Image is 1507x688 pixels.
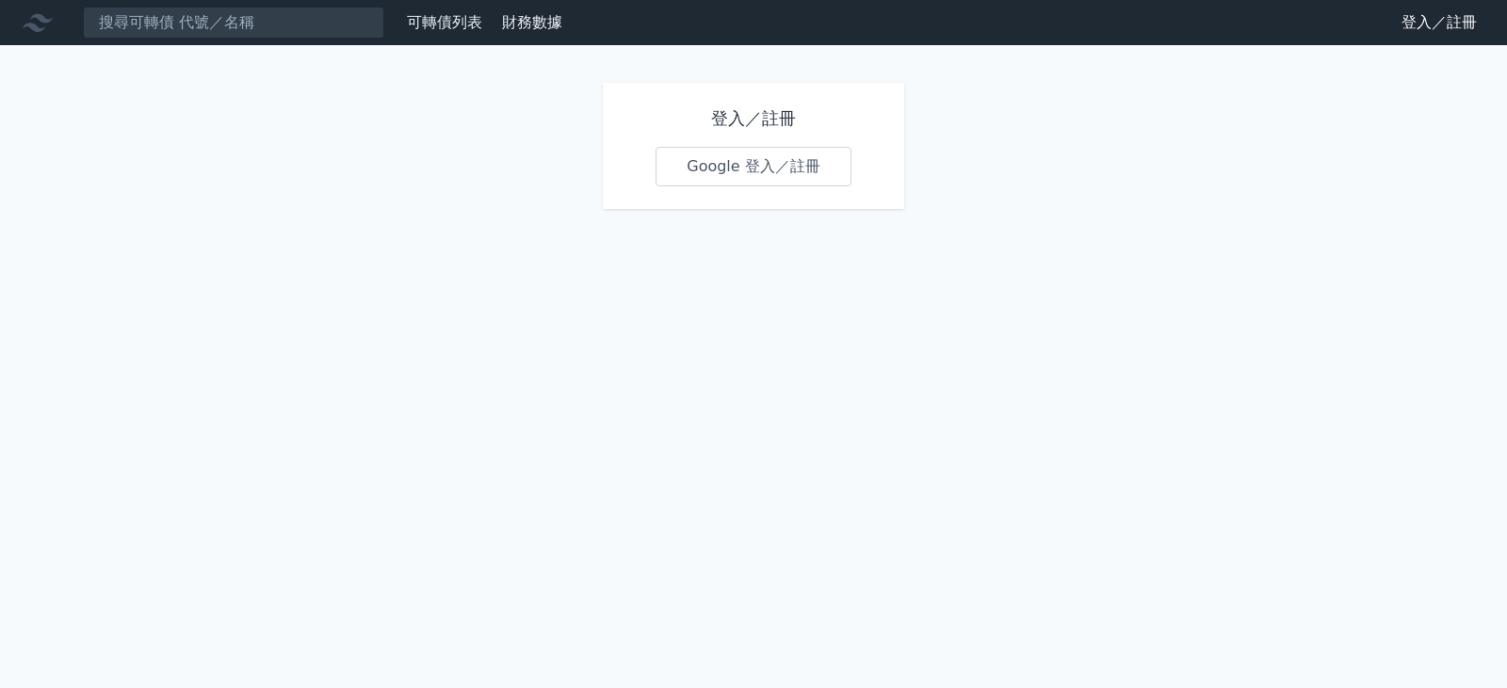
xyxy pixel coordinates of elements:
a: 登入／註冊 [1386,8,1492,38]
h1: 登入／註冊 [656,105,851,132]
a: Google 登入／註冊 [656,147,851,186]
a: 可轉債列表 [407,13,482,31]
input: 搜尋可轉債 代號／名稱 [83,7,384,39]
a: 財務數據 [502,13,562,31]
